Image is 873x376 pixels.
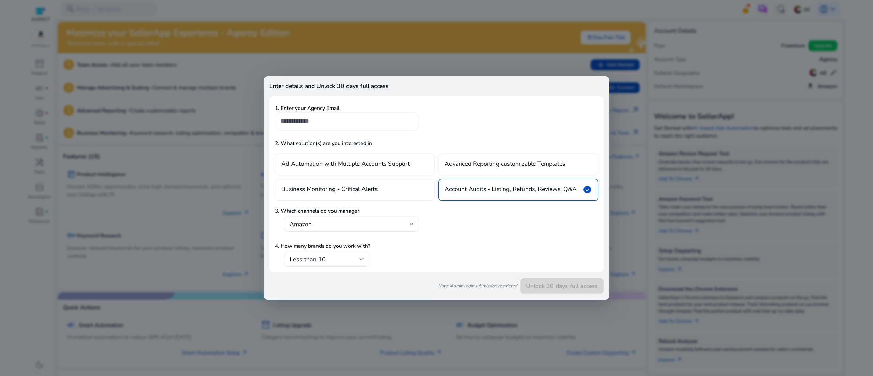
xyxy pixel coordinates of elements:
h4: Advanced Reporting customizable Templates [445,160,565,169]
p: 3. Which channels do you manage? [275,207,598,215]
span: Less than 10 [290,255,326,263]
p: 1. Enter your Agency Email [275,104,598,112]
p: 4. How many brands do you work with? [275,242,598,250]
h4: Account Audits - Listing, Refunds, Reviews, Q&A [445,186,577,194]
span: check_circle [583,185,592,194]
h4: Amazon [290,220,312,228]
h4: Ad Automation with Multiple Accounts Support [281,160,410,169]
p: 2. What solution(s) are you interested in [275,139,598,147]
i: Note: Admin login submission restricted [438,283,517,290]
h4: Enter details and Unlock 30 days full access [269,83,603,96]
h4: Business Monitoring - Critical Alerts [281,186,378,194]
